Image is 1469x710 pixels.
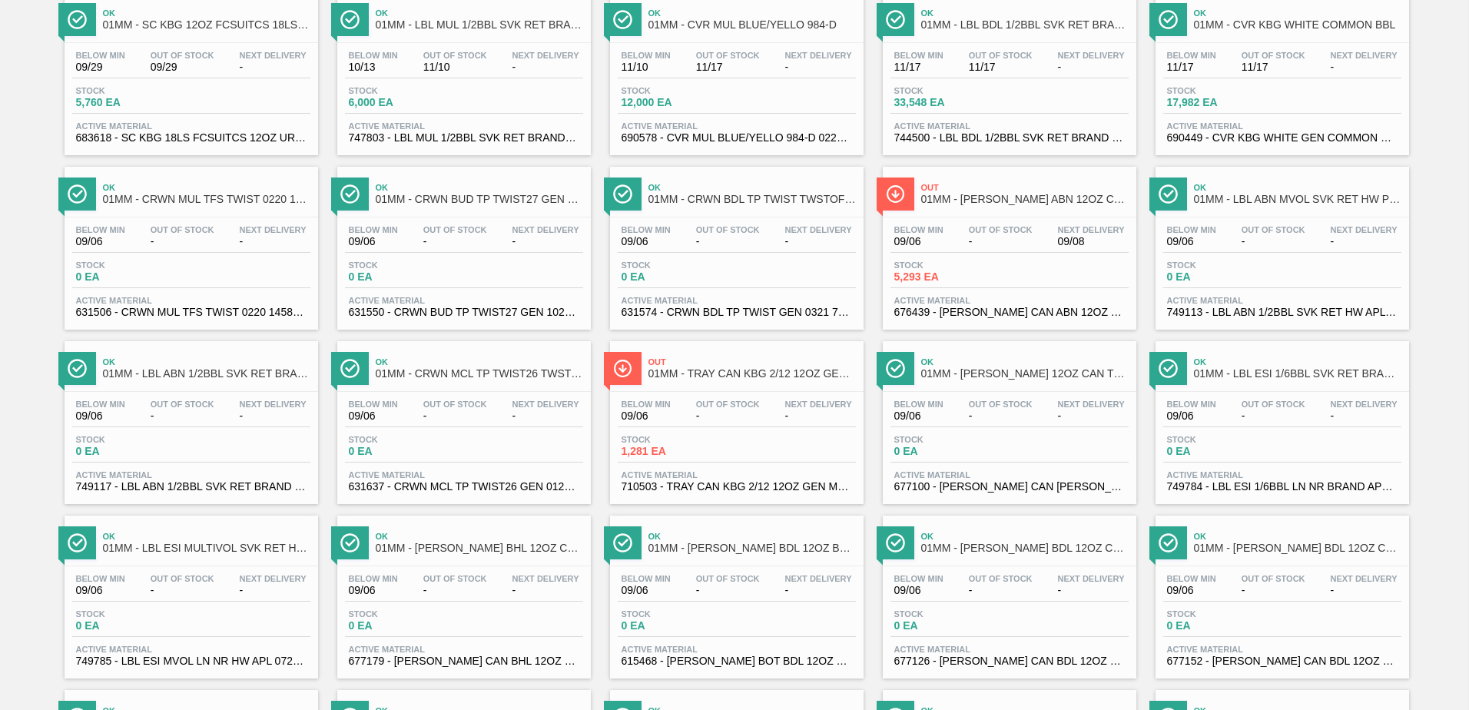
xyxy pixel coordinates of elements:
[785,236,852,247] span: -
[326,330,599,504] a: ÍconeOk01MM - CRWN MCL TP TWIST26 TWSTOFF 12 OZ 26MM 70 LBBelow Min09/06Out Of Stock-Next Deliver...
[240,236,307,247] span: -
[53,504,326,678] a: ÍconeOk01MM - LBL ESI MULTIVOL SVK RET HW PPS #3Below Min09/06Out Of Stock-Next Delivery-Stock0 E...
[894,61,943,73] span: 11/17
[648,194,856,205] span: 01MM - CRWN BDL TP TWIST TWSTOFF 3-COLR 26MM COMMON GLASS BOTTLE
[423,585,487,596] span: -
[76,585,125,596] span: 09/06
[68,10,87,29] img: Ícone
[613,10,632,29] img: Ícone
[622,61,671,73] span: 11/10
[349,51,398,60] span: Below Min
[76,97,184,108] span: 5,760 EA
[512,400,579,409] span: Next Delivery
[151,236,214,247] span: -
[1167,225,1216,234] span: Below Min
[622,132,852,144] span: 690578 - CVR MUL BLUE/YELLO 984-D 0220 465 ABIDRM
[1167,609,1275,619] span: Stock
[648,8,856,18] span: Ok
[622,410,671,422] span: 09/06
[1167,481,1398,493] span: 749784 - LBL ESI 1/6BBL LN NR BRAND APL 0724 #4 8
[622,655,852,667] span: 615468 - CARR BOT BDL 12OZ BSKT 6/12 LN 0924 BEER
[894,400,943,409] span: Below Min
[349,574,398,583] span: Below Min
[969,236,1033,247] span: -
[894,97,1002,108] span: 33,548 EA
[1331,51,1398,60] span: Next Delivery
[1167,51,1216,60] span: Below Min
[1159,184,1178,204] img: Ícone
[151,51,214,60] span: Out Of Stock
[349,296,579,305] span: Active Material
[1167,260,1275,270] span: Stock
[76,307,307,318] span: 631506 - CRWN MUL TFS TWIST 0220 1458-H 3-COLR TW
[340,359,360,378] img: Ícone
[240,225,307,234] span: Next Delivery
[1058,574,1125,583] span: Next Delivery
[512,51,579,60] span: Next Delivery
[349,470,579,479] span: Active Material
[894,585,943,596] span: 09/06
[76,132,307,144] span: 683618 - SC KBG 18LS FCSUITCS 12OZ URL AND QR COD
[1194,542,1401,554] span: 01MM - CARR BDL 12OZ CAN TWNSTK 36/12 CAN
[871,330,1144,504] a: ÍconeOk01MM - [PERSON_NAME] 12OZ CAN TWNSTK 36/12 CANBelow Min09/06Out Of Stock-Next Delivery-Sto...
[648,183,856,192] span: Ok
[376,194,583,205] span: 01MM - CRWN BUD TP TWIST27 GEN 1020 75# 1-COLR
[512,236,579,247] span: -
[1194,8,1401,18] span: Ok
[1167,132,1398,144] span: 690449 - CVR KBG WHITE GEN COMMON BBL 1016 465 AB
[151,400,214,409] span: Out Of Stock
[376,19,583,31] span: 01MM - LBL MUL 1/2BBL SVK RET BRAND PPS #4
[894,410,943,422] span: 09/06
[76,620,184,632] span: 0 EA
[151,61,214,73] span: 09/29
[622,585,671,596] span: 09/06
[1167,470,1398,479] span: Active Material
[921,368,1129,380] span: 01MM - CARR BUD 12OZ CAN TWNSTK 36/12 CAN
[1331,61,1398,73] span: -
[376,532,583,541] span: Ok
[622,225,671,234] span: Below Min
[622,97,729,108] span: 12,000 EA
[969,574,1033,583] span: Out Of Stock
[349,645,579,654] span: Active Material
[886,533,905,552] img: Ícone
[240,51,307,60] span: Next Delivery
[103,532,310,541] span: Ok
[1194,19,1401,31] span: 01MM - CVR KBG WHITE COMMON BBL
[1058,410,1125,422] span: -
[921,532,1129,541] span: Ok
[1058,61,1125,73] span: -
[622,260,729,270] span: Stock
[1194,368,1401,380] span: 01MM - LBL ESI 1/6BBL SVK RET BRAND PPS #4
[76,225,125,234] span: Below Min
[76,410,125,422] span: 09/06
[423,236,487,247] span: -
[1159,10,1178,29] img: Ícone
[622,645,852,654] span: Active Material
[76,574,125,583] span: Below Min
[423,61,487,73] span: 11/10
[512,410,579,422] span: -
[349,236,398,247] span: 09/06
[969,585,1033,596] span: -
[894,470,1125,479] span: Active Material
[696,574,760,583] span: Out Of Stock
[423,225,487,234] span: Out Of Stock
[1242,585,1305,596] span: -
[969,51,1033,60] span: Out Of Stock
[326,155,599,330] a: ÍconeOk01MM - CRWN BUD TP TWIST27 GEN 1020 75# 1-COLRBelow Min09/06Out Of Stock-Next Delivery-Sto...
[921,183,1129,192] span: Out
[696,61,760,73] span: 11/17
[622,51,671,60] span: Below Min
[894,51,943,60] span: Below Min
[349,410,398,422] span: 09/06
[894,260,1002,270] span: Stock
[1167,585,1216,596] span: 09/06
[622,574,671,583] span: Below Min
[894,655,1125,667] span: 677126 - CARR CAN BDL 12OZ SUMMER TWNSTK 30/12 CA
[921,8,1129,18] span: Ok
[622,481,852,493] span: 710503 - TRAY CAN KBG 2/12 12OZ GEN MW 1023-L 032
[1058,585,1125,596] span: -
[240,410,307,422] span: -
[785,61,852,73] span: -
